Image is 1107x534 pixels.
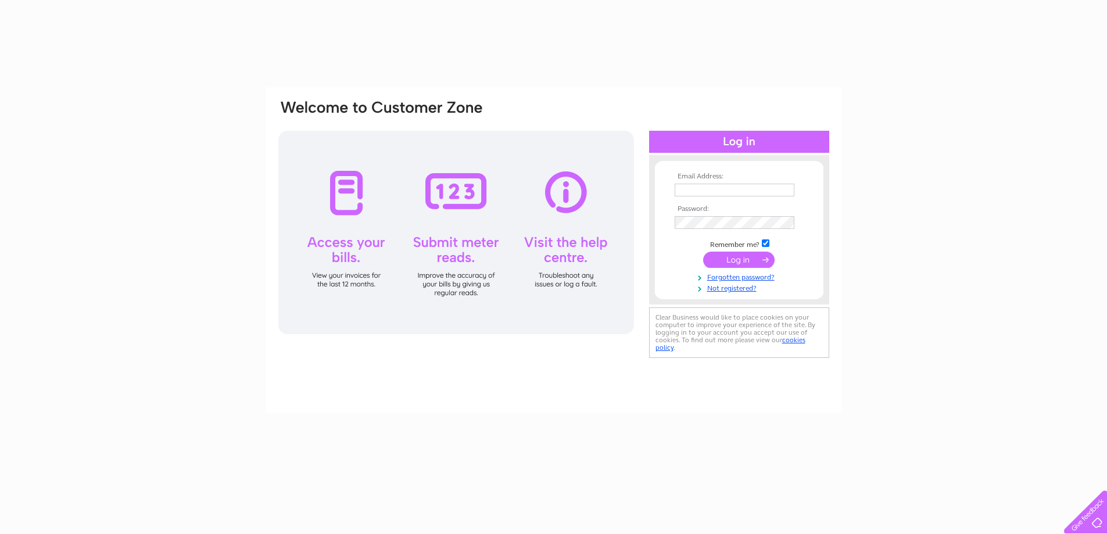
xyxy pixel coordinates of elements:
[703,252,775,268] input: Submit
[655,336,805,352] a: cookies policy
[649,307,829,358] div: Clear Business would like to place cookies on your computer to improve your experience of the sit...
[675,271,807,282] a: Forgotten password?
[672,173,807,181] th: Email Address:
[672,205,807,213] th: Password:
[672,238,807,249] td: Remember me?
[675,282,807,293] a: Not registered?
